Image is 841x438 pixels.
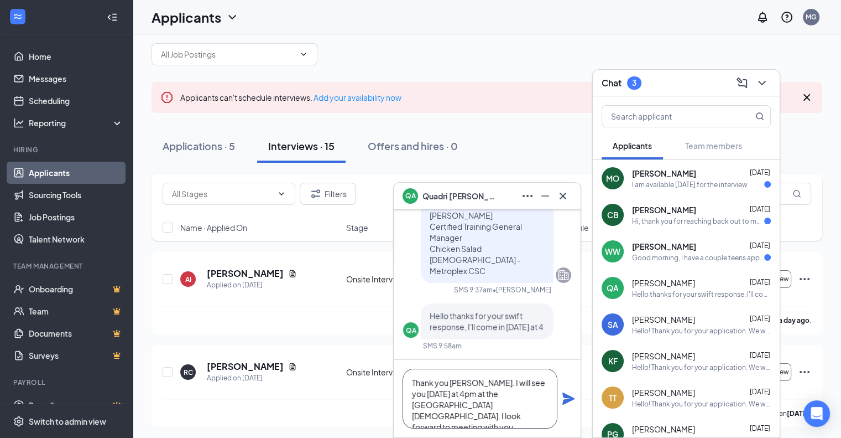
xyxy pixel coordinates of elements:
div: Team Management [13,261,121,271]
a: DocumentsCrown [29,322,123,344]
h3: Chat [602,77,621,89]
span: [DATE] [750,388,770,396]
svg: Ellipses [521,189,534,203]
a: Job Postings [29,206,123,228]
svg: ChevronDown [299,50,308,59]
h1: Applicants [152,8,221,27]
button: ChevronDown [753,74,771,92]
div: SMS 9:58am [423,341,462,351]
span: [PERSON_NAME] [632,424,695,435]
a: Add your availability now [314,92,401,102]
a: Talent Network [29,228,123,250]
b: a day ago [779,316,809,324]
div: QA [607,282,619,293]
span: [PERSON_NAME] [632,314,695,325]
div: 3 [632,78,636,87]
b: [DATE] [787,409,809,418]
div: WW [605,246,620,257]
div: KF [608,355,618,367]
div: Good morning, I have a couple teens applying for jobs can you tell me the name of the person you ... [632,253,764,262]
svg: ComposeMessage [735,76,749,90]
span: [PERSON_NAME] [632,351,695,362]
svg: Document [288,362,297,371]
span: Name · Applied On [180,222,247,233]
div: MO [606,173,619,184]
svg: MagnifyingGlass [792,189,801,198]
div: Interviews · 15 [268,139,335,153]
svg: MagnifyingGlass [755,112,764,121]
div: Hello! Thank you for your application. We would like to have you come in for an interview. What i... [632,399,771,409]
div: Hiring [13,145,121,154]
svg: Notifications [756,11,769,24]
a: TeamCrown [29,300,123,322]
svg: ChevronDown [277,189,286,198]
a: Applicants [29,162,123,184]
div: Hello! Thank you for your application. We would like to have you come in for an interview. What i... [632,326,771,336]
div: Hi, thank you for reaching back out to me about this role. I'm not available between 1pm-6pm on w... [632,217,764,226]
div: SA [608,319,618,330]
a: SurveysCrown [29,344,123,367]
span: [DATE] [750,241,770,250]
span: Stage [346,222,368,233]
span: [DATE] [750,351,770,359]
a: PayrollCrown [29,394,123,416]
div: Applications · 5 [163,139,235,153]
svg: Plane [562,392,575,405]
span: Hello thanks for your swift response, I'll come in [DATE] at 4 [430,311,543,332]
svg: Settings [13,416,24,427]
button: Ellipses [519,187,536,205]
div: Applied on [DATE] [207,373,297,384]
div: TT [609,392,617,403]
div: Switch to admin view [29,416,106,427]
svg: Cross [556,189,570,203]
button: Cross [554,187,572,205]
svg: Collapse [107,12,118,23]
input: All Stages [172,188,273,200]
div: SMS 9:37am [454,285,493,295]
a: OnboardingCrown [29,278,123,300]
a: Home [29,45,123,68]
div: RC [184,368,193,377]
div: Open Intercom Messenger [803,400,830,427]
svg: ChevronDown [755,76,769,90]
h5: [PERSON_NAME] [207,267,284,280]
span: [PERSON_NAME] [632,168,696,179]
svg: Ellipses [798,365,811,379]
span: [DATE] [750,424,770,432]
button: Minimize [536,187,554,205]
span: [PERSON_NAME] [632,387,695,398]
a: Messages [29,68,123,90]
button: Filter Filters [300,183,356,205]
span: [DATE] [750,205,770,213]
div: QA [406,326,416,335]
div: Payroll [13,378,121,387]
svg: Error [160,91,174,104]
svg: Analysis [13,117,24,128]
span: Applicants can't schedule interviews. [180,92,401,102]
div: CB [607,209,619,220]
span: [DATE] [750,168,770,177]
input: Search applicant [602,106,733,127]
div: Applied on [DATE] [207,280,297,291]
div: Onsite Interview [346,367,426,378]
span: [PERSON_NAME] [632,204,696,215]
span: • [PERSON_NAME] [493,285,551,295]
span: [DATE] [750,315,770,323]
span: [PERSON_NAME] [632,241,696,252]
svg: Cross [800,91,813,104]
div: Hello! Thank you for your application. We would like to have you come in for an interview. What i... [632,363,771,372]
span: Quadri [PERSON_NAME] [422,190,500,202]
div: Hello thanks for your swift response, I'll come in [DATE] at 4 [632,290,771,299]
span: Team members [685,141,742,151]
div: I am available [DATE] for the interview [632,180,748,189]
a: Sourcing Tools [29,184,123,206]
svg: QuestionInfo [780,11,793,24]
textarea: Thank you [PERSON_NAME]. I will see you [DATE] at 4pm at the [GEOGRAPHIC_DATA][DEMOGRAPHIC_DATA].... [403,369,557,429]
div: Offers and hires · 0 [368,139,458,153]
div: Onsite Interview [346,274,426,285]
span: Applicants [613,141,652,151]
div: AI [185,275,191,284]
svg: WorkstreamLogo [12,11,23,22]
svg: Document [288,269,297,278]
